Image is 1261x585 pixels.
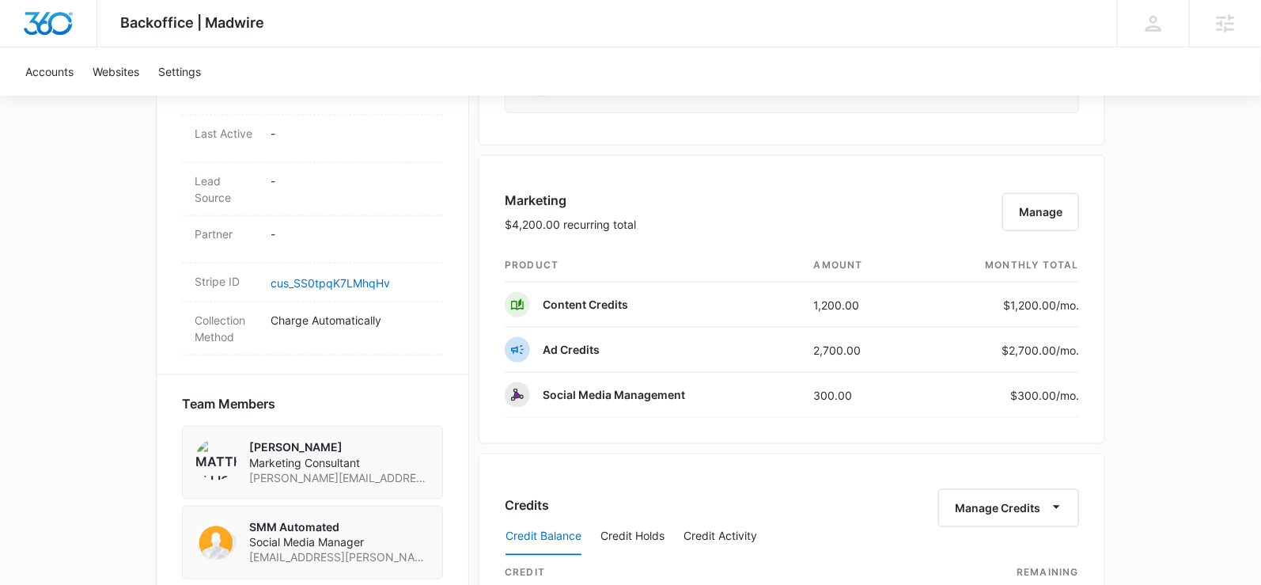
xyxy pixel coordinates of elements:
[271,173,430,189] p: -
[1005,387,1079,404] p: $300.00
[182,394,275,413] span: Team Members
[182,302,443,355] div: Collection MethodCharge Automatically
[543,297,628,313] p: Content Credits
[543,342,600,358] p: Ad Credits
[271,125,430,142] p: -
[83,47,149,96] a: Websites
[506,518,581,556] button: Credit Balance
[801,249,916,283] th: amount
[195,125,258,142] dt: Last Active
[801,283,916,328] td: 1,200.00
[249,550,430,566] span: [EMAIL_ADDRESS][PERSON_NAME][DOMAIN_NAME]
[249,519,430,535] p: SMM Automated
[271,312,430,329] p: Charge Automatically
[195,439,237,481] img: Matthew Elliott
[1002,193,1079,231] button: Manage
[195,312,258,345] dt: Collection Method
[505,249,801,283] th: product
[249,534,430,550] span: Social Media Manager
[249,439,430,455] p: [PERSON_NAME]
[684,518,757,556] button: Credit Activity
[195,273,258,290] dt: Stripe ID
[505,191,636,210] h3: Marketing
[1056,298,1079,312] span: /mo.
[195,226,258,242] dt: Partner
[182,116,443,163] div: Last Active-
[149,47,210,96] a: Settings
[182,216,443,264] div: Partner-
[182,163,443,216] div: Lead Source-
[182,264,443,302] div: Stripe IDcus_SS0tpqK7LMhqHv
[938,489,1079,527] button: Manage Credits
[1003,297,1079,313] p: $1,200.00
[600,518,665,556] button: Credit Holds
[195,519,237,560] img: SMM Automated
[249,470,430,486] span: [PERSON_NAME][EMAIL_ADDRESS][PERSON_NAME][DOMAIN_NAME]
[505,496,549,515] h3: Credits
[271,276,390,290] a: cus_SS0tpqK7LMhqHv
[249,455,430,471] span: Marketing Consultant
[1056,389,1079,402] span: /mo.
[195,173,258,206] dt: Lead Source
[16,47,83,96] a: Accounts
[121,14,265,31] span: Backoffice | Madwire
[801,373,916,418] td: 300.00
[543,387,685,403] p: Social Media Management
[271,226,430,242] p: -
[801,328,916,373] td: 2,700.00
[1056,344,1079,357] span: /mo.
[505,216,636,233] p: $4,200.00 recurring total
[1002,342,1079,359] p: $2,700.00
[915,249,1079,283] th: monthly total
